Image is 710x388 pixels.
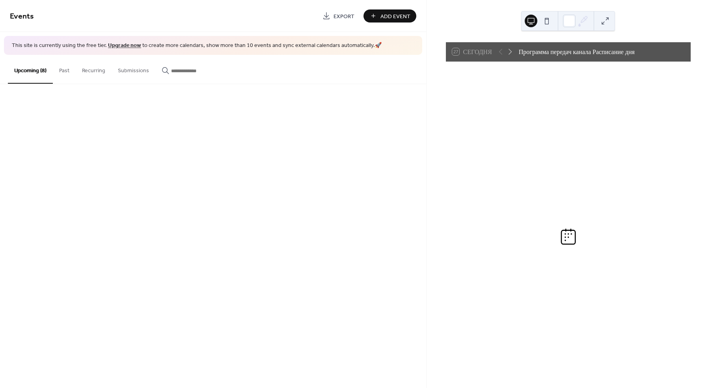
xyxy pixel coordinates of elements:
[10,9,34,24] span: Events
[363,9,416,22] button: Add Event
[12,42,382,50] span: This site is currently using the free tier. to create more calendars, show more than 10 events an...
[334,12,354,21] span: Export
[53,55,76,83] button: Past
[8,55,53,84] button: Upcoming (8)
[112,55,155,83] button: Submissions
[76,55,112,83] button: Recurring
[380,12,410,21] span: Add Event
[519,47,635,56] div: Программа передач канала Расписание дня
[317,9,360,22] a: Export
[108,40,141,51] a: Upgrade now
